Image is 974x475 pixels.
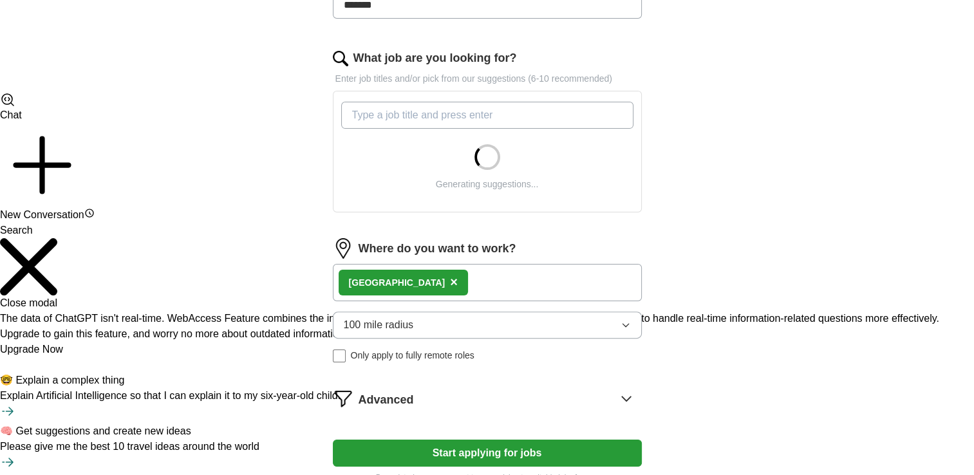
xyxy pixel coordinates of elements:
[333,349,346,362] input: Only apply to fully remote roles
[333,51,348,66] img: search.png
[359,391,414,409] span: Advanced
[351,349,474,362] span: Only apply to fully remote roles
[349,276,445,290] div: [GEOGRAPHIC_DATA]
[333,72,642,86] p: Enter job titles and/or pick from our suggestions (6-10 recommended)
[450,273,458,292] button: ×
[333,312,642,339] button: 100 mile radius
[344,317,414,333] span: 100 mile radius
[450,275,458,289] span: ×
[341,102,633,129] input: Type a job title and press enter
[353,50,517,67] label: What job are you looking for?
[333,440,642,467] button: Start applying for jobs
[436,178,539,191] div: Generating suggestions...
[359,240,516,257] label: Where do you want to work?
[333,238,353,259] img: location.png
[333,388,353,409] img: filter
